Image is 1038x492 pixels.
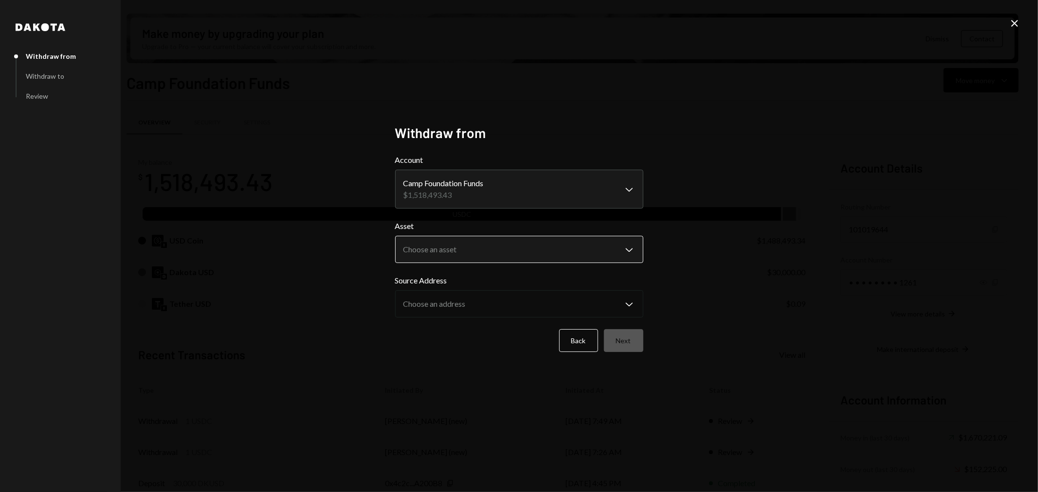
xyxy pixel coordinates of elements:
button: Back [559,329,598,352]
div: Withdraw from [26,52,76,60]
h2: Withdraw from [395,123,643,142]
label: Source Address [395,275,643,286]
div: Withdraw to [26,72,64,80]
label: Account [395,154,643,166]
button: Source Address [395,290,643,317]
button: Account [395,170,643,209]
label: Asset [395,220,643,232]
div: Review [26,92,48,100]
button: Asset [395,236,643,263]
